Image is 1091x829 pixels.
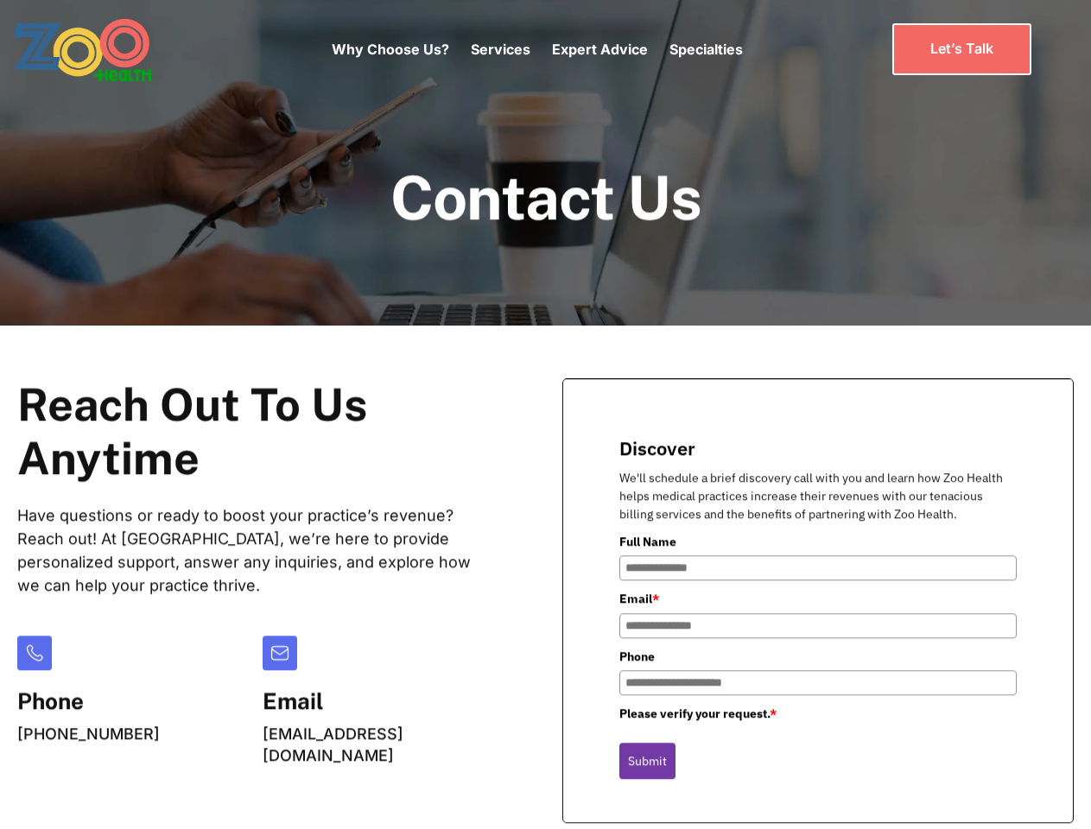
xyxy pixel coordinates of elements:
p: We'll schedule a brief discovery call with you and learn how Zoo Health helps medical practices i... [619,469,1017,523]
button: Submit [619,743,676,779]
title: Discover [619,435,1017,460]
label: Full Name [619,532,1017,551]
h5: Phone [17,687,160,714]
label: Email [619,590,1017,609]
a: [EMAIL_ADDRESS][DOMAIN_NAME] [263,725,403,764]
h2: Reach Out To Us Anytime [17,378,493,486]
p: Services [471,39,530,60]
h5: Email [263,687,494,714]
h1: Contact Us [390,164,701,231]
a: Specialties [669,41,743,58]
a: Expert Advice [552,41,648,58]
a: Why Choose Us? [332,41,449,58]
label: Phone [619,647,1017,666]
label: Please verify your request. [619,705,1017,724]
a: Let’s Talk [892,23,1031,74]
a: home [13,17,199,82]
div: Specialties [669,13,743,85]
a: [PHONE_NUMBER] [17,725,160,743]
p: Have questions or ready to boost your practice’s revenue? Reach out! At [GEOGRAPHIC_DATA], we’re ... [17,503,493,597]
div: Services [471,13,530,85]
